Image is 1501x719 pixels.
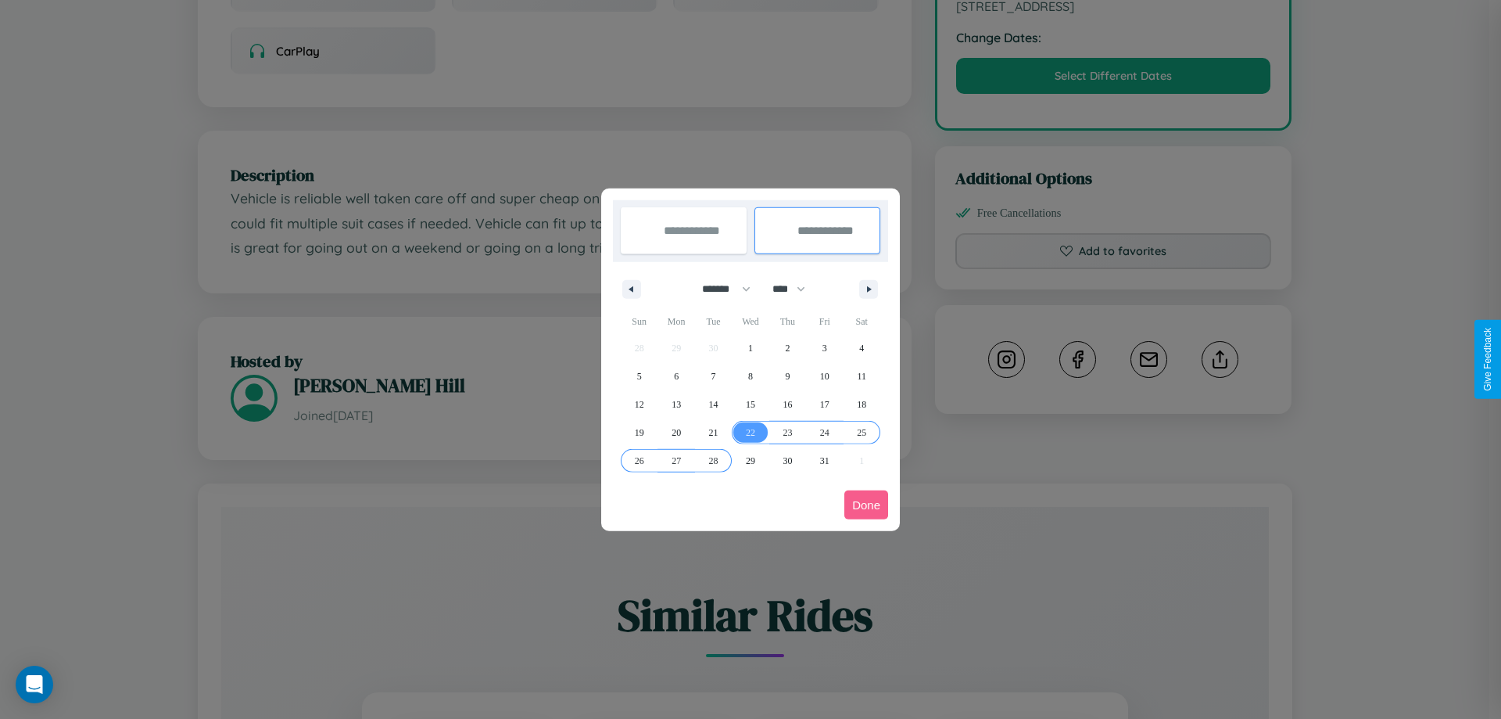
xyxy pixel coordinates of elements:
[657,419,694,447] button: 20
[783,390,792,419] span: 16
[711,362,716,390] span: 7
[783,419,792,447] span: 23
[657,362,694,390] button: 6
[674,362,679,390] span: 6
[844,309,880,334] span: Sat
[16,666,53,703] div: Open Intercom Messenger
[657,390,694,419] button: 13
[806,362,843,390] button: 10
[806,447,843,475] button: 31
[709,419,718,447] span: 21
[844,334,880,362] button: 4
[635,390,644,419] span: 12
[695,447,732,475] button: 28
[806,334,843,362] button: 3
[820,447,829,475] span: 31
[844,491,888,519] button: Done
[695,362,732,390] button: 7
[844,419,880,447] button: 25
[621,419,657,447] button: 19
[621,309,657,334] span: Sun
[709,447,718,475] span: 28
[820,362,829,390] span: 10
[785,334,790,362] span: 2
[806,309,843,334] span: Fri
[769,309,806,334] span: Thu
[695,419,732,447] button: 21
[746,419,755,447] span: 22
[732,309,768,334] span: Wed
[822,334,827,362] span: 3
[844,362,880,390] button: 11
[748,362,753,390] span: 8
[637,362,642,390] span: 5
[785,362,790,390] span: 9
[657,309,694,334] span: Mon
[844,390,880,419] button: 18
[769,362,806,390] button: 9
[672,447,681,475] span: 27
[1482,328,1493,391] div: Give Feedback
[709,390,718,419] span: 14
[732,362,768,390] button: 8
[746,447,755,475] span: 29
[621,390,657,419] button: 12
[695,309,732,334] span: Tue
[769,447,806,475] button: 30
[857,419,866,447] span: 25
[732,390,768,419] button: 15
[672,390,681,419] span: 13
[672,419,681,447] span: 20
[746,390,755,419] span: 15
[657,447,694,475] button: 27
[769,419,806,447] button: 23
[820,390,829,419] span: 17
[783,447,792,475] span: 30
[732,447,768,475] button: 29
[732,419,768,447] button: 22
[621,447,657,475] button: 26
[748,334,753,362] span: 1
[806,419,843,447] button: 24
[769,390,806,419] button: 16
[695,390,732,419] button: 14
[820,419,829,447] span: 24
[621,362,657,390] button: 5
[859,334,864,362] span: 4
[732,334,768,362] button: 1
[635,447,644,475] span: 26
[635,419,644,447] span: 19
[857,390,866,419] span: 18
[857,362,866,390] span: 11
[806,390,843,419] button: 17
[769,334,806,362] button: 2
